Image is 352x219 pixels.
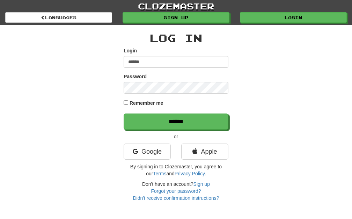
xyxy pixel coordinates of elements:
a: Login [240,12,347,23]
a: Forgot your password? [151,188,201,194]
div: Don't have an account? [124,181,228,202]
label: Password [124,73,147,80]
p: By signing in to Clozemaster, you agree to our and . [124,163,228,177]
label: Login [124,47,137,54]
a: Apple [181,144,228,160]
p: or [124,133,228,140]
a: Sign up [123,12,229,23]
a: Sign up [193,181,210,187]
a: Terms [153,171,166,176]
a: Languages [5,12,112,23]
h2: Log In [124,32,228,44]
a: Privacy Policy [175,171,205,176]
label: Remember me [130,100,163,107]
a: Didn't receive confirmation instructions? [133,195,219,201]
a: Google [124,144,171,160]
